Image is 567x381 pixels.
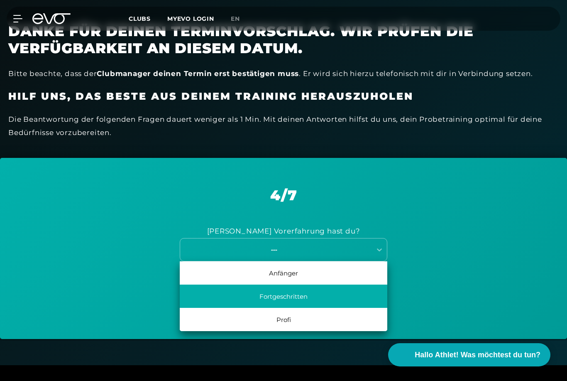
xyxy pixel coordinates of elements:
span: Hallo Athlet! Was möchtest du tun? [415,349,540,361]
div: --- [181,245,367,254]
span: 4 / 7 [270,187,297,204]
h2: Danke für deinen Terminvorschlag. Wir prüfen die Verfügbarkeit an diesem Datum. [8,23,559,57]
div: Bitte beachte, dass der . Er wird sich hierzu telefonisch mit dir in Verbindung setzen. [8,67,559,80]
div: Die Beantwortung der folgenden Fragen dauert weniger als 1 Min. Mit deinen Antworten hilfst du un... [8,113,559,140]
h3: Hilf uns, das beste aus deinem Training herauszuholen [8,90,559,103]
span: en [231,15,240,22]
strong: Clubmanager deinen Termin erst bestätigen muss [97,69,299,78]
div: Profi [180,308,387,331]
div: Anfänger [180,261,387,285]
span: Clubs [129,15,151,22]
a: MYEVO LOGIN [167,15,214,22]
div: Fortgeschritten [180,285,387,308]
div: [PERSON_NAME] Vorerfahrung hast du? [207,224,360,238]
a: en [231,14,250,24]
button: Hallo Athlet! Was möchtest du tun? [388,343,550,366]
a: Clubs [129,15,167,22]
